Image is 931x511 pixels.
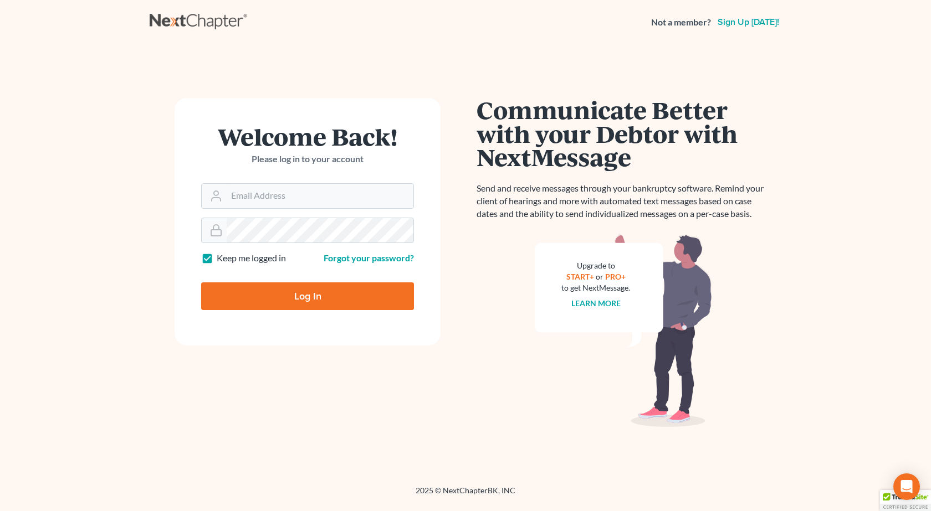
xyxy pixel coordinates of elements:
p: Please log in to your account [201,153,414,166]
label: Keep me logged in [217,252,286,265]
div: TrustedSite Certified [880,490,931,511]
img: nextmessage_bg-59042aed3d76b12b5cd301f8e5b87938c9018125f34e5fa2b7a6b67550977c72.svg [535,234,712,427]
p: Send and receive messages through your bankruptcy software. Remind your client of hearings and mo... [477,182,770,220]
a: Sign up [DATE]! [715,18,781,27]
div: 2025 © NextChapterBK, INC [150,485,781,505]
h1: Communicate Better with your Debtor with NextMessage [477,98,770,169]
input: Email Address [227,184,413,208]
a: Forgot your password? [324,252,414,263]
div: Open Intercom Messenger [893,473,920,500]
a: Learn more [571,298,621,308]
a: PRO+ [605,272,626,281]
div: Upgrade to [561,260,630,271]
h1: Welcome Back! [201,125,414,148]
span: or [596,272,603,281]
strong: Not a member? [651,16,711,29]
input: Log In [201,282,414,310]
div: to get NextMessage. [561,282,630,293]
a: START+ [566,272,594,281]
